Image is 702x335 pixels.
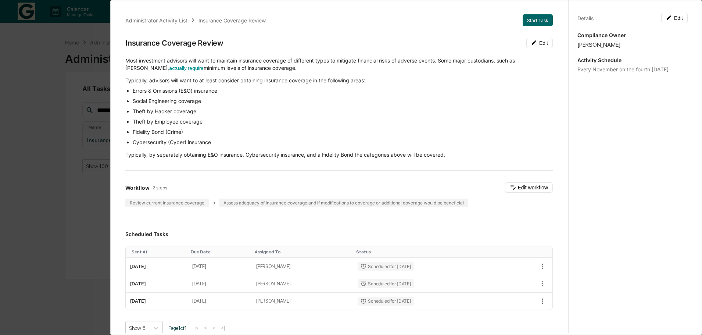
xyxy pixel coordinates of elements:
[133,139,553,146] li: Cybersecurity (Cyber) insurance
[125,57,553,72] p: Most investment advisors will want to maintain insurance coverage of different types to mitigate ...
[252,293,353,310] td: [PERSON_NAME]
[255,249,350,254] div: Toggle SortBy
[661,13,688,23] button: Edit
[169,65,204,71] a: actually require
[358,279,413,288] div: Scheduled for [DATE]
[577,32,688,38] p: Compliance Owner
[191,249,249,254] div: Toggle SortBy
[577,57,688,63] p: Activity Schedule
[577,41,688,48] div: [PERSON_NAME]
[188,258,252,275] td: [DATE]
[202,325,209,331] button: <
[153,185,167,190] span: 2 steps
[132,249,185,254] div: Toggle SortBy
[125,39,223,47] div: Insurance Coverage Review
[219,325,227,331] button: >|
[252,275,353,292] td: [PERSON_NAME]
[358,262,413,271] div: Scheduled for [DATE]
[126,258,188,275] td: [DATE]
[678,311,698,331] iframe: Open customer support
[252,258,353,275] td: [PERSON_NAME]
[210,325,218,331] button: >
[188,293,252,310] td: [DATE]
[125,199,209,207] div: Review current insurance coverage
[125,231,553,237] h3: Scheduled Tasks
[133,87,553,95] li: Errors & Omissions (E&O) insurance
[356,249,502,254] div: Toggle SortBy
[133,128,553,136] li: Fidelity Bond (Crime)
[577,15,594,21] div: Details
[125,185,150,191] span: Workflow
[505,182,553,193] button: Edit workflow
[126,293,188,310] td: [DATE]
[526,38,553,48] button: Edit
[125,77,553,84] p: Typically, advisors will want to at least consider obtaining insurance coverage in the following ...
[523,14,553,26] button: Start Task
[133,108,553,115] li: Theft by Hacker coverage
[358,297,413,306] div: Scheduled for [DATE]
[168,325,187,331] span: Page 1 of 1
[188,275,252,292] td: [DATE]
[125,17,187,24] div: Administrator Activity List
[126,275,188,292] td: [DATE]
[577,66,688,72] div: Every November on the fourth [DATE]
[219,199,468,207] div: Assess adequacy of insurance coverage and if modifications to coverage or additional coverage wou...
[198,17,266,24] div: Insurance Coverage Review
[133,97,553,105] li: Social Engineering coverage
[192,325,201,331] button: |<
[125,151,553,158] p: Typically, by separately obtaining E&O insurance, Cybersecurity insurance, and a Fidelity Bond th...
[133,118,553,125] li: Theft by Employee coverage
